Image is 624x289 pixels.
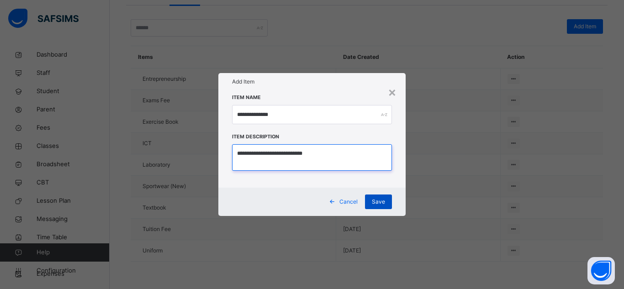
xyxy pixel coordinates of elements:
span: Save [372,198,385,206]
span: Cancel [339,198,358,206]
label: Item Name [232,94,261,101]
h1: Add Item [232,78,392,86]
label: Item Description [232,133,279,141]
button: Open asap [587,257,615,284]
div: × [388,82,397,101]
